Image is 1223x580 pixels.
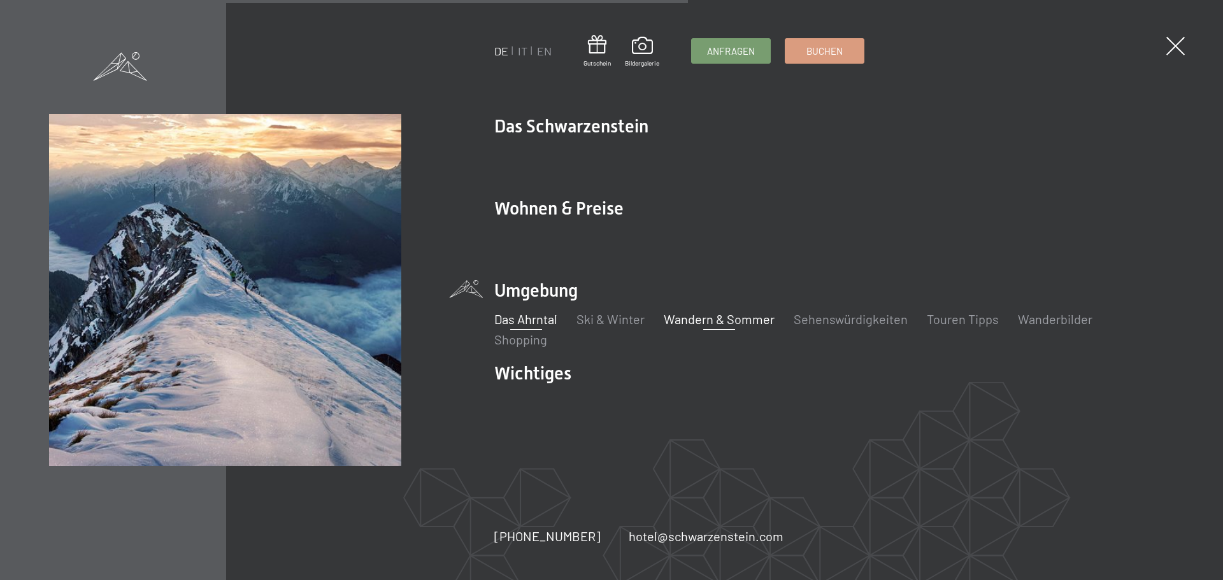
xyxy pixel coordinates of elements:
[692,39,770,63] a: Anfragen
[576,311,645,327] a: Ski & Winter
[625,59,659,67] span: Bildergalerie
[707,45,755,58] span: Anfragen
[494,44,508,58] a: DE
[785,39,864,63] a: Buchen
[494,332,547,347] a: Shopping
[629,527,783,545] a: hotel@schwarzenstein.com
[518,44,527,58] a: IT
[1018,311,1092,327] a: Wanderbilder
[794,311,908,327] a: Sehenswürdigkeiten
[494,527,601,545] a: [PHONE_NUMBER]
[625,37,659,67] a: Bildergalerie
[583,35,611,67] a: Gutschein
[583,59,611,67] span: Gutschein
[494,311,557,327] a: Das Ahrntal
[927,311,999,327] a: Touren Tipps
[537,44,552,58] a: EN
[806,45,843,58] span: Buchen
[494,528,601,544] span: [PHONE_NUMBER]
[664,311,775,327] a: Wandern & Sommer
